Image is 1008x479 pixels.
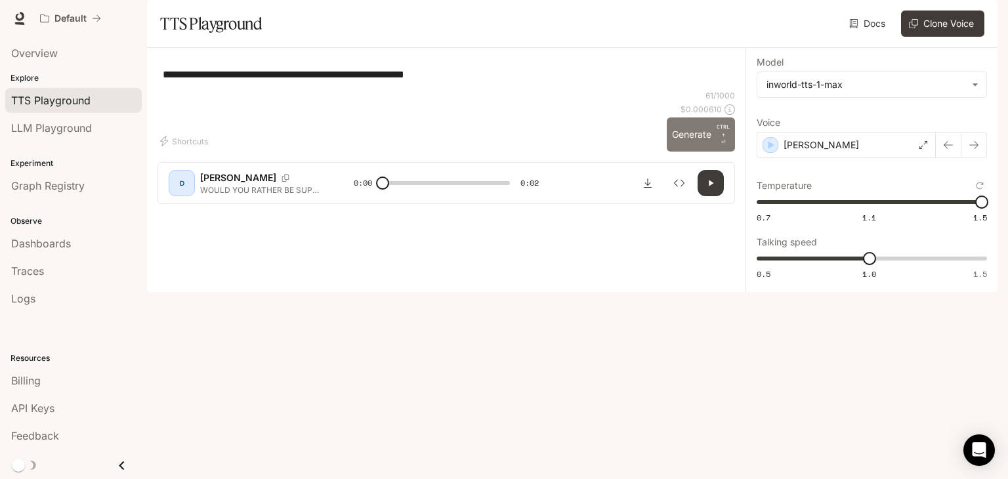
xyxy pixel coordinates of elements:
span: 0:00 [354,177,372,190]
h1: TTS Playground [160,10,262,37]
p: Temperature [757,181,812,190]
span: 1.0 [862,268,876,280]
p: Model [757,58,784,67]
p: $ 0.000610 [681,104,722,115]
button: Inspect [666,170,692,196]
button: Shortcuts [157,131,213,152]
p: ⏎ [717,123,730,146]
span: 1.5 [973,268,987,280]
span: 0.7 [757,212,770,223]
span: 1.5 [973,212,987,223]
span: 0.5 [757,268,770,280]
a: Docs [847,10,891,37]
button: GenerateCTRL +⏎ [667,117,735,152]
button: Reset to default [973,178,987,193]
div: inworld-tts-1-max [757,72,986,97]
button: Download audio [635,170,661,196]
button: Clone Voice [901,10,984,37]
p: Default [54,13,87,24]
div: D [171,173,192,194]
p: WOULD YOU RATHER BE SUPER STRONG 💪 OR SUPER SMART 🧠? [200,184,322,196]
p: Talking speed [757,238,817,247]
div: Open Intercom Messenger [963,434,995,466]
span: 1.1 [862,212,876,223]
span: 0:02 [520,177,539,190]
button: All workspaces [34,5,107,31]
p: 61 / 1000 [705,90,735,101]
p: [PERSON_NAME] [784,138,859,152]
button: Copy Voice ID [276,174,295,182]
div: inworld-tts-1-max [766,78,965,91]
p: Voice [757,118,780,127]
p: CTRL + [717,123,730,138]
p: [PERSON_NAME] [200,171,276,184]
